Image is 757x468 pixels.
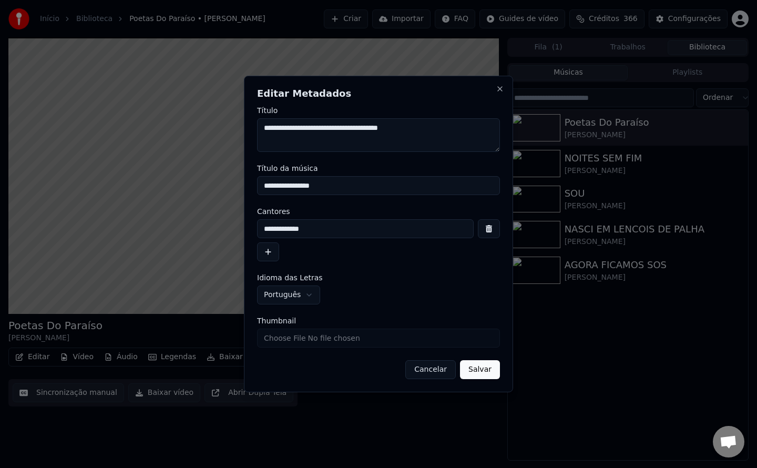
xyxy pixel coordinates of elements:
h2: Editar Metadados [257,89,500,98]
span: Idioma das Letras [257,274,323,281]
label: Título [257,107,500,114]
button: Cancelar [405,360,456,379]
label: Cantores [257,208,500,215]
span: Thumbnail [257,317,296,324]
label: Título da música [257,165,500,172]
button: Salvar [460,360,500,379]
